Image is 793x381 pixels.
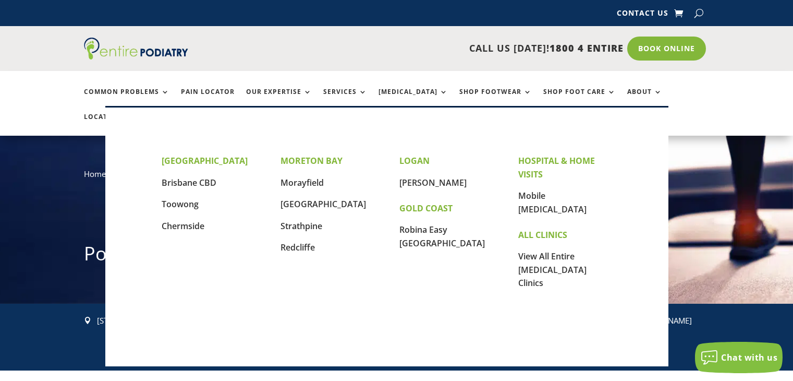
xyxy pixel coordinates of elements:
a: Locations [84,113,136,136]
strong: MORETON BAY [280,155,343,166]
a: Mobile [MEDICAL_DATA] [518,190,587,215]
a: Shop Foot Care [543,88,616,111]
h1: Podiatrist [PERSON_NAME] – Kippa Ring Podiatrist [84,241,710,272]
a: Common Problems [84,88,169,111]
a: [GEOGRAPHIC_DATA] [280,198,366,210]
a: Book Online [627,37,706,61]
a: Entire Podiatry [84,51,188,62]
div: [STREET_ADDRESS] [97,314,231,328]
a: Brisbane CBD [162,177,216,188]
a: Robina Easy [GEOGRAPHIC_DATA] [399,224,485,249]
a: Toowong [162,198,199,210]
a: Chermside [162,220,204,232]
a: Morayfield [280,177,324,188]
nav: breadcrumb [84,167,710,188]
a: Pain Locator [181,88,235,111]
span: Chat with us [721,352,777,363]
a: About [627,88,662,111]
a: [PERSON_NAME] [399,177,467,188]
a: Redcliffe [280,242,315,253]
strong: ALL CLINICS [518,229,567,241]
a: [MEDICAL_DATA] [379,88,448,111]
a: Our Expertise [246,88,312,111]
img: logo (1) [84,38,188,59]
span: 1800 4 ENTIRE [550,42,624,54]
p: CALL US [DATE]! [228,42,624,55]
a: Services [323,88,367,111]
a: Strathpine [280,220,322,232]
strong: HOSPITAL & HOME VISITS [518,155,595,180]
a: Shop Footwear [459,88,532,111]
span:  [84,317,91,324]
a: View All Entire [MEDICAL_DATA] Clinics [518,251,587,289]
strong: [GEOGRAPHIC_DATA] [162,155,248,166]
strong: GOLD COAST [399,203,453,214]
button: Chat with us [695,342,783,373]
a: Contact Us [617,9,668,21]
strong: LOGAN [399,155,430,166]
a: Home [84,169,106,179]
